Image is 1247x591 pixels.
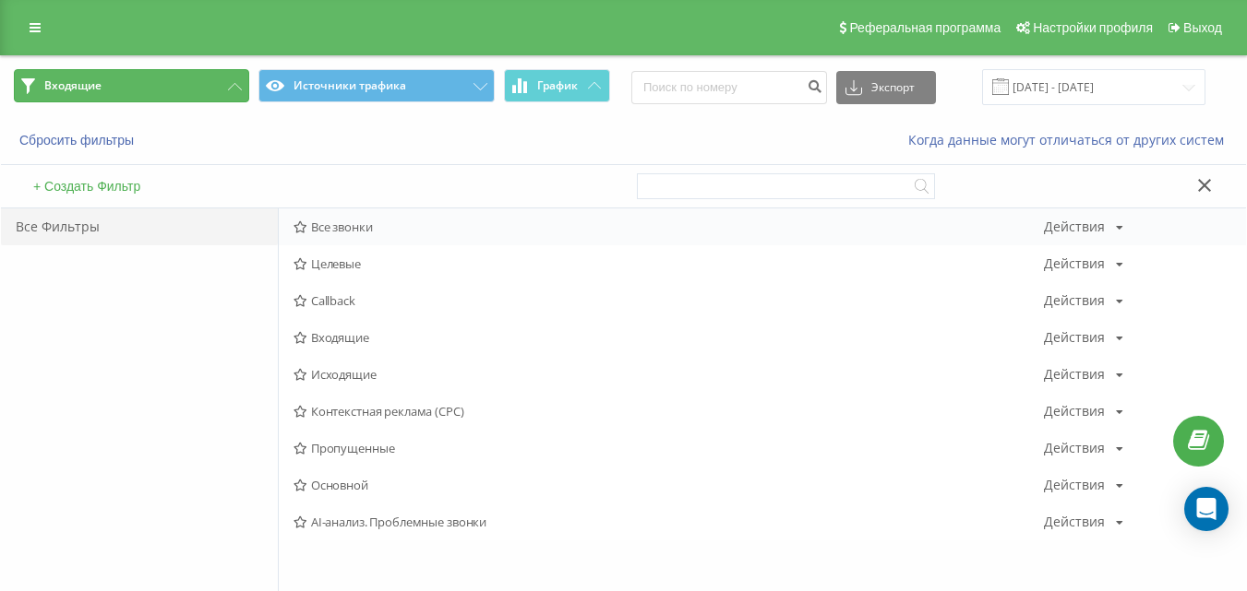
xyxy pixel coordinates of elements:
span: Контекстная реклама (CPC) [294,405,1044,418]
div: Open Intercom Messenger [1184,487,1229,531]
button: График [504,69,610,102]
span: Настройки профиля [1033,20,1153,35]
button: Источники трафика [258,69,494,102]
span: AI-анализ. Проблемные звонки [294,515,1044,528]
div: Действия [1044,294,1105,307]
a: Когда данные могут отличаться от других систем [908,131,1233,148]
button: Входящие [14,69,249,102]
span: Callback [294,294,1044,307]
span: Исходящие [294,368,1044,381]
span: Целевые [294,257,1044,270]
span: Основной [294,479,1044,491]
button: Закрыть [1192,177,1218,196]
span: Реферальная программа [849,20,1001,35]
span: Все звонки [294,220,1044,233]
span: Входящие [294,331,1044,344]
span: Входящие [44,78,102,93]
span: График [537,79,578,92]
div: Все Фильтры [1,208,278,245]
button: Сбросить фильтры [14,132,143,148]
div: Действия [1044,257,1105,270]
div: Действия [1044,368,1105,381]
div: Действия [1044,442,1105,455]
span: Выход [1183,20,1222,35]
button: Экспорт [836,71,936,104]
div: Действия [1044,479,1105,491]
div: Действия [1044,515,1105,528]
div: Действия [1044,331,1105,344]
div: Действия [1044,405,1105,418]
button: + Создать Фильтр [28,178,146,195]
span: Пропущенные [294,442,1044,455]
input: Поиск по номеру [631,71,827,104]
div: Действия [1044,220,1105,233]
